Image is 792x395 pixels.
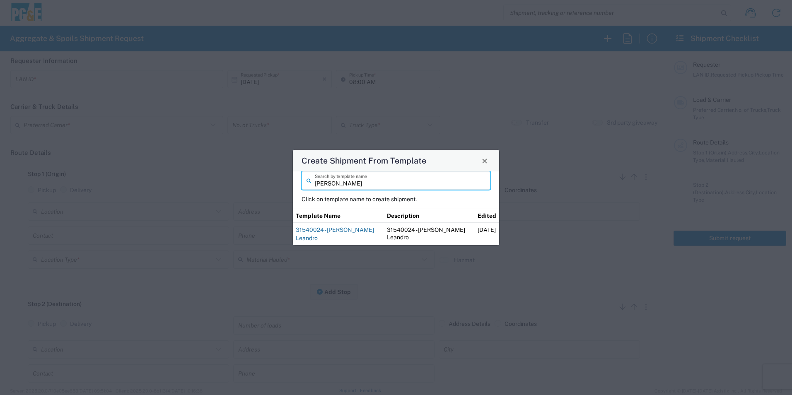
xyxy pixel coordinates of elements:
[302,195,490,203] p: Click on template name to create shipment.
[384,209,475,223] th: Description
[293,209,384,223] th: Template Name
[293,209,499,245] table: Shipment templates
[479,155,490,166] button: Close
[475,209,499,223] th: Edited
[475,223,499,245] td: [DATE]
[296,226,374,241] a: 31540024 - [PERSON_NAME] Leandro
[302,154,426,166] h4: Create Shipment From Template
[384,223,475,245] td: 31540024 - [PERSON_NAME] Leandro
